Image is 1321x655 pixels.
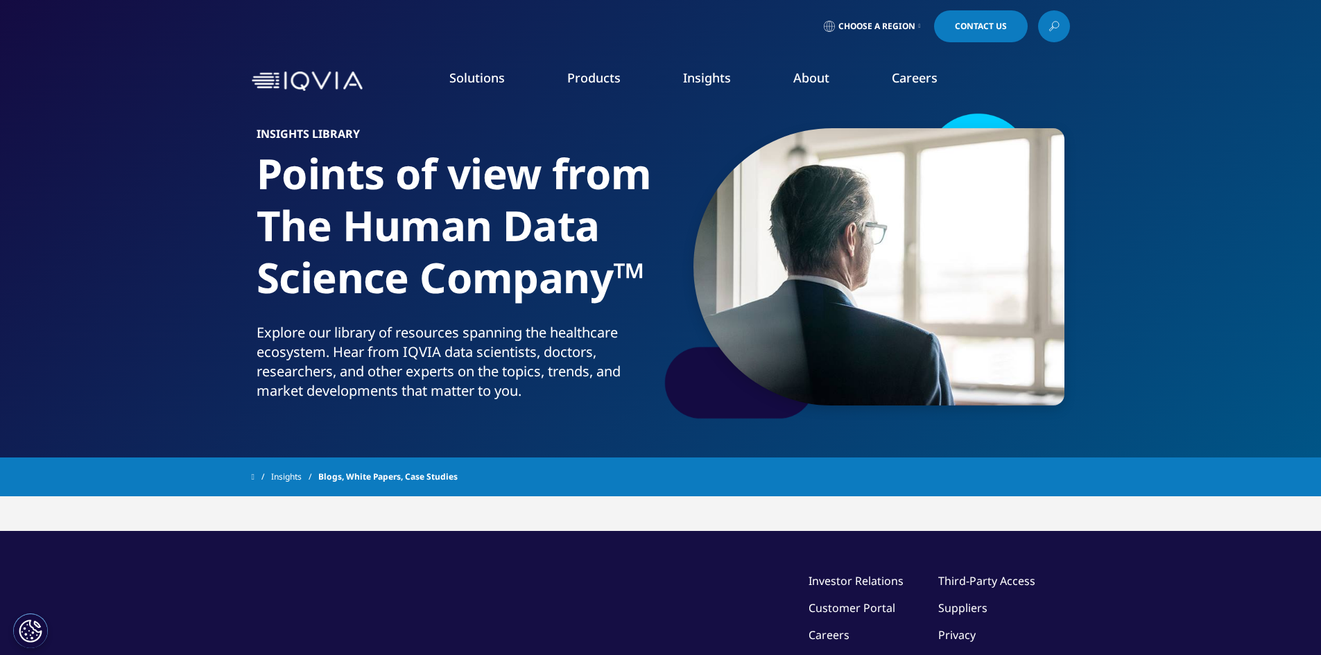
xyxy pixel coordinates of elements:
img: IQVIA Healthcare Information Technology and Pharma Clinical Research Company [252,71,363,91]
a: Insights [683,69,731,86]
a: Careers [892,69,938,86]
a: Solutions [449,69,505,86]
button: Cookie 设置 [13,613,48,648]
a: Investor Relations [809,573,904,588]
span: Contact Us [955,22,1007,30]
a: Third-Party Access [938,573,1035,588]
a: Insights [271,464,318,489]
h1: Points of view from The Human Data Science Company™ [257,148,655,323]
a: Contact Us [934,10,1028,42]
img: gettyimages-994519422-900px.jpg [693,128,1064,405]
a: About [793,69,829,86]
a: Privacy [938,627,976,643]
h6: Insights Library [257,128,655,148]
span: Blogs, White Papers, Case Studies [318,464,458,489]
span: Choose a Region [838,21,915,32]
a: Customer Portal [809,600,895,615]
a: Products [567,69,621,86]
a: Careers [809,627,849,643]
a: Suppliers [938,600,987,615]
p: Explore our library of resources spanning the healthcare ecosystem. Hear from IQVIA data scientis... [257,323,655,409]
nav: Primary [368,49,1070,114]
